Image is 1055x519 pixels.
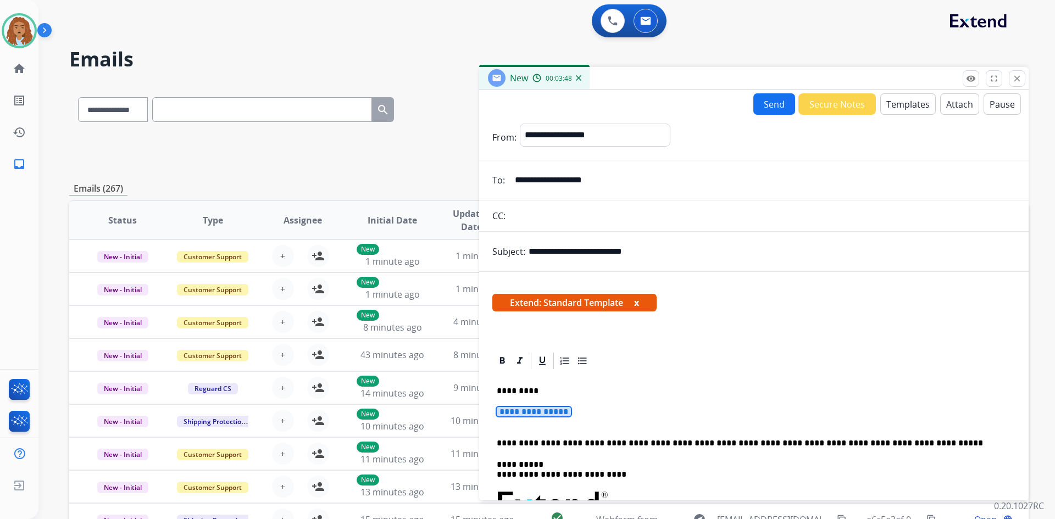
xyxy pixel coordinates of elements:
span: New - Initial [97,383,148,394]
span: 1 minute ago [456,283,510,295]
button: + [272,344,294,366]
span: Updated Date [447,207,497,233]
span: + [280,315,285,328]
span: + [280,447,285,460]
mat-icon: person_add [312,414,325,427]
span: 00:03:48 [546,74,572,83]
div: Italic [512,353,528,369]
mat-icon: person_add [312,381,325,394]
span: + [280,480,285,493]
div: Ordered List [557,353,573,369]
button: x [634,296,639,309]
span: New - Initial [97,251,148,263]
mat-icon: remove_red_eye [966,74,976,83]
mat-icon: person_add [312,315,325,328]
p: New [357,244,379,255]
img: avatar [4,15,35,46]
span: + [280,381,285,394]
span: 9 minutes ago [453,382,512,394]
span: Extend: Standard Template [492,294,657,311]
span: + [280,249,285,263]
mat-icon: list_alt [13,94,26,107]
span: Status [108,214,137,227]
span: 1 minute ago [456,250,510,262]
button: + [272,410,294,432]
p: New [357,409,379,420]
span: + [280,348,285,361]
p: Subject: [492,245,525,258]
span: New - Initial [97,317,148,328]
span: 10 minutes ago [360,420,424,432]
div: Underline [534,353,551,369]
button: + [272,245,294,267]
p: 0.20.1027RC [994,499,1044,512]
button: + [272,311,294,333]
span: Type [203,214,223,227]
h2: Emails [69,48,1029,70]
span: 11 minutes ago [360,453,424,465]
span: Customer Support [177,350,248,361]
button: Send [753,93,795,115]
span: 8 minutes ago [363,321,422,333]
p: New [357,310,379,321]
span: 13 minutes ago [360,486,424,498]
mat-icon: history [13,126,26,139]
span: New - Initial [97,449,148,460]
p: New [357,442,379,453]
span: 10 minutes ago [451,415,514,427]
p: From: [492,131,517,144]
span: Initial Date [368,214,417,227]
p: New [357,277,379,288]
p: New [357,475,379,485]
mat-icon: inbox [13,158,26,171]
span: Customer Support [177,284,248,295]
mat-icon: person_add [312,447,325,460]
mat-icon: close [1012,74,1022,83]
span: 1 minute ago [365,288,420,300]
span: Shipping Protection [177,416,252,427]
span: New - Initial [97,416,148,427]
span: 14 minutes ago [360,387,424,399]
mat-icon: search [376,103,390,116]
p: CC: [492,209,506,222]
span: 43 minutes ago [360,349,424,361]
button: Templates [880,93,936,115]
button: + [272,278,294,300]
p: Emails (267) [69,182,127,196]
mat-icon: fullscreen [989,74,999,83]
span: Customer Support [177,449,248,460]
p: New [357,376,379,387]
span: 4 minutes ago [453,316,512,328]
mat-icon: person_add [312,348,325,361]
mat-icon: person_add [312,480,325,493]
span: New - Initial [97,284,148,295]
mat-icon: person_add [312,282,325,295]
span: Customer Support [177,482,248,493]
span: 8 minutes ago [453,349,512,361]
button: Pause [984,93,1021,115]
span: Reguard CS [188,383,238,394]
mat-icon: home [13,62,26,75]
button: + [272,476,294,498]
span: + [280,282,285,295]
span: + [280,414,285,427]
button: + [272,443,294,465]
div: Bullet List [574,353,591,369]
span: 1 minute ago [365,255,420,267]
span: New - Initial [97,350,148,361]
span: New [510,72,528,84]
span: Customer Support [177,251,248,263]
mat-icon: person_add [312,249,325,263]
div: Bold [494,353,510,369]
span: 11 minutes ago [451,448,514,460]
span: 13 minutes ago [451,481,514,493]
button: Attach [940,93,979,115]
button: + [272,377,294,399]
p: To: [492,174,505,187]
span: Assignee [284,214,322,227]
button: Secure Notes [798,93,876,115]
span: New - Initial [97,482,148,493]
span: Customer Support [177,317,248,328]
